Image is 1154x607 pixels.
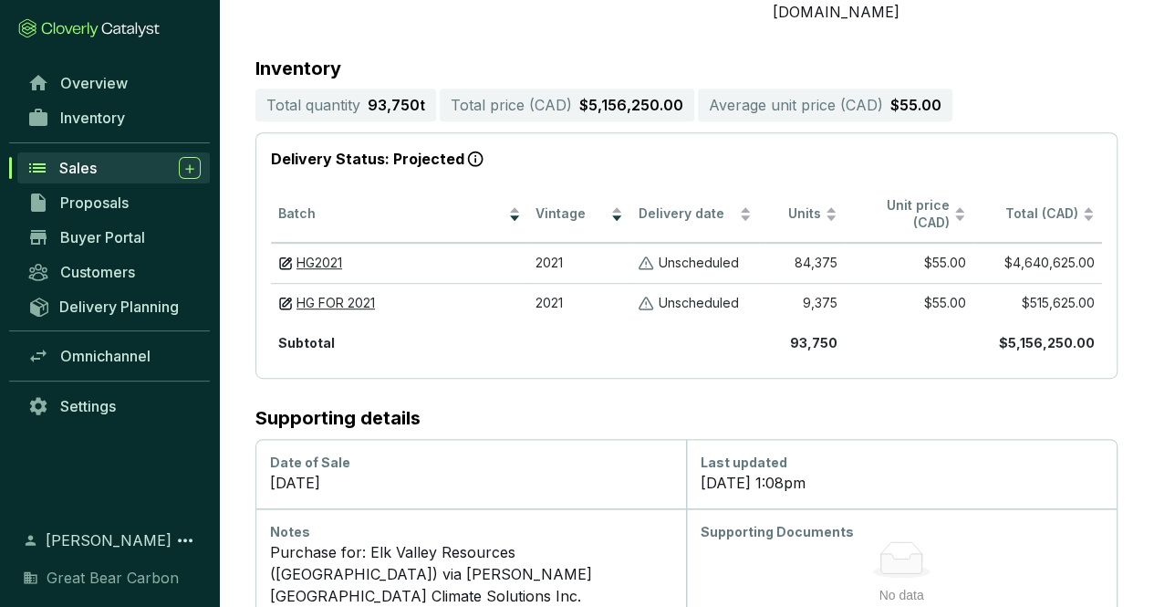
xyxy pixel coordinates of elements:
img: Unscheduled [638,255,654,272]
th: Vintage [528,186,631,244]
p: Unscheduled [658,255,738,272]
a: Overview [18,68,210,99]
p: 93,750 t [368,94,425,116]
td: 2021 [528,243,631,283]
a: HG FOR 2021 [296,295,375,312]
div: Notes [270,523,671,541]
td: $55.00 [845,243,973,283]
img: draft [278,295,293,312]
td: 2021 [528,283,631,323]
span: Vintage [535,205,608,223]
img: draft [278,255,293,272]
span: Sales [59,159,97,177]
b: $5,156,250.00 [999,335,1095,351]
p: Average unit price ( CAD ) [709,94,883,116]
a: Omnichannel [18,340,210,372]
span: [PERSON_NAME] [46,529,172,551]
p: $55.00 [890,94,941,116]
span: Inventory [60,109,125,127]
a: Delivery Planning [18,291,210,321]
th: Units [759,186,845,244]
p: Unscheduled [658,295,738,312]
div: Supporting Documents [701,523,1102,541]
h2: Supporting details [255,408,1118,428]
td: 84,375 [759,243,845,283]
p: Total price ( CAD ) [451,94,572,116]
div: [DATE] [270,472,671,494]
div: Last updated [701,454,1102,472]
span: Delivery Planning [59,298,179,316]
a: Customers [18,256,210,288]
div: Date of Sale [270,454,671,472]
th: Batch [271,186,528,244]
b: Subtotal [278,335,335,351]
span: Units [766,205,821,223]
p: Total quantity [266,94,360,116]
span: Proposals [60,194,129,212]
span: Delivery date [638,205,735,223]
span: Total (CAD) [1005,205,1078,221]
a: Proposals [18,187,210,218]
span: Great Bear Carbon [47,567,179,589]
p: Delivery Status: Projected [271,148,1102,172]
b: 93,750 [790,335,837,351]
span: Buyer Portal [60,228,145,246]
p: Inventory [255,59,1118,78]
span: Omnichannel [60,347,151,365]
div: No data [723,585,1080,605]
a: Buyer Portal [18,222,210,253]
p: $5,156,250.00 [579,94,683,116]
span: Batch [278,205,504,223]
span: Unit price (CAD) [887,197,950,230]
td: $515,625.00 [973,283,1102,323]
th: Delivery date [630,186,759,244]
a: Inventory [18,102,210,133]
td: 9,375 [759,283,845,323]
span: Customers [60,263,135,281]
img: Unscheduled [638,295,654,312]
td: $4,640,625.00 [973,243,1102,283]
div: Purchase for: Elk Valley Resources ([GEOGRAPHIC_DATA]) via [PERSON_NAME][GEOGRAPHIC_DATA] Climate... [270,541,671,607]
a: Sales [17,152,210,183]
a: HG2021 [296,255,342,272]
div: [DATE] 1:08pm [701,472,1102,494]
span: Settings [60,397,116,415]
a: Settings [18,391,210,422]
span: Overview [60,74,128,92]
td: $55.00 [845,283,973,323]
